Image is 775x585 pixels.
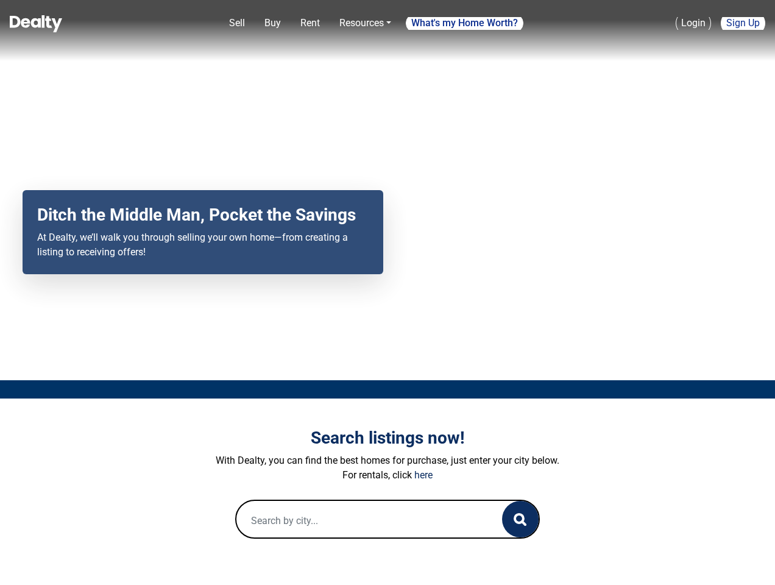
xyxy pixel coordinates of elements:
[236,501,478,540] input: Search by city...
[295,11,325,35] a: Rent
[414,469,433,481] a: here
[260,11,286,35] a: Buy
[37,205,369,225] h2: Ditch the Middle Man, Pocket the Savings
[49,453,726,468] p: With Dealty, you can find the best homes for purchase, just enter your city below.
[224,11,250,35] a: Sell
[406,13,523,33] a: What's my Home Worth?
[37,230,369,260] p: At Dealty, we’ll walk you through selling your own home—from creating a listing to receiving offers!
[734,544,763,573] iframe: Intercom live chat
[10,15,62,32] img: Dealty - Buy, Sell & Rent Homes
[334,11,396,35] a: Resources
[721,10,765,36] a: Sign Up
[676,10,711,36] a: Login
[49,468,726,483] p: For rentals, click
[49,428,726,448] h3: Search listings now!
